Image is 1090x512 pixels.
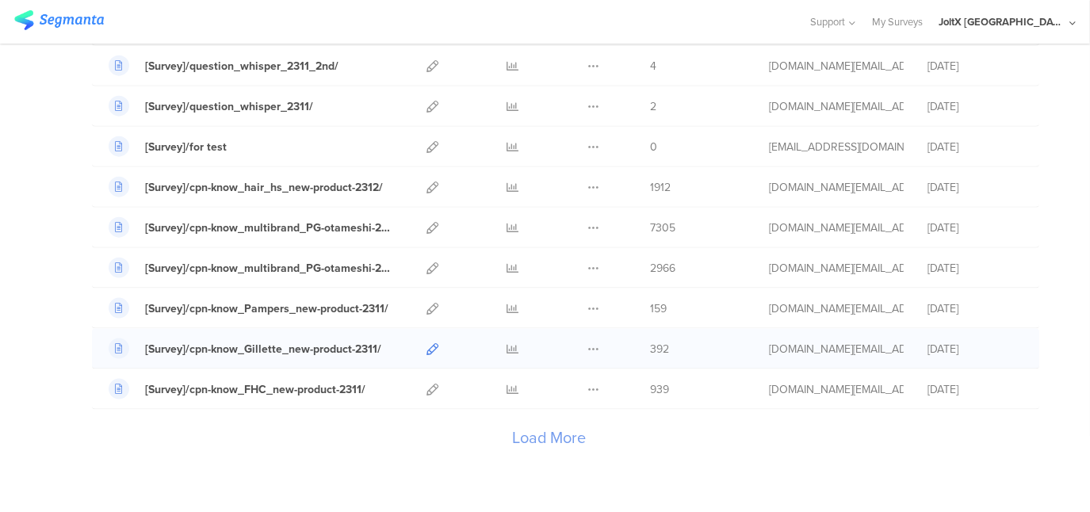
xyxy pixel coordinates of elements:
div: [Survey]/cpn-know_FHC_new-product-2311/ [145,381,365,398]
div: [DATE] [927,179,1023,196]
div: yokoyama.ky@pg.com [769,300,904,317]
a: [Survey]/cpn-know_multibrand_PG-otameshi-2312-catalina [109,258,392,278]
span: 2 [650,98,656,115]
a: [Survey]/for test [109,136,227,157]
div: yokoyama.ky@pg.com [769,58,904,75]
div: nakamura.s.4@pg.com [769,139,904,155]
div: [DATE] [927,220,1023,236]
a: [Survey]/cpn-know_Gillette_new-product-2311/ [109,338,381,359]
div: [Survey]/for test [145,139,227,155]
a: [Survey]/question_whisper_2311/ [109,96,313,117]
span: 4 [650,58,656,75]
a: [Survey]/cpn-know_FHC_new-product-2311/ [109,379,365,399]
span: 0 [650,139,657,155]
div: yokoyama.ky@pg.com [769,341,904,357]
img: segmanta logo [14,10,104,30]
a: [Survey]/question_whisper_2311_2nd/ [109,55,338,76]
div: [Survey]/question_whisper_2311_2nd/ [145,58,338,75]
div: [Survey]/cpn-know_multibrand_PG-otameshi-2312/ [145,220,392,236]
div: [DATE] [927,381,1023,398]
div: yokoyama.ky@pg.com [769,220,904,236]
div: [DATE] [927,58,1023,75]
div: [Survey]/cpn-know_Gillette_new-product-2311/ [145,341,381,357]
div: [DATE] [927,139,1023,155]
div: [Survey]/cpn-know_Pampers_new-product-2311/ [145,300,388,317]
div: [Survey]/question_whisper_2311/ [145,98,313,115]
div: [DATE] [927,300,1023,317]
span: 1912 [650,179,671,196]
div: [Survey]/cpn-know_multibrand_PG-otameshi-2312-catalina [145,260,392,277]
a: [Survey]/cpn-know_Pampers_new-product-2311/ [109,298,388,319]
div: yokoyama.ky@pg.com [769,381,904,398]
a: [Survey]/cpn-know_multibrand_PG-otameshi-2312/ [109,217,392,238]
div: yokoyama.ky@pg.com [769,179,904,196]
a: [Survey]/cpn-know_hair_hs_new-product-2312/ [109,177,383,197]
span: Support [811,14,846,29]
div: [DATE] [927,341,1023,357]
div: [DATE] [927,260,1023,277]
span: 392 [650,341,669,357]
div: JoltX [GEOGRAPHIC_DATA] [939,14,1065,29]
span: 939 [650,381,669,398]
div: yokoyama.ky@pg.com [769,98,904,115]
span: 159 [650,300,667,317]
div: [DATE] [927,98,1023,115]
div: yokoyama.ky@pg.com [769,260,904,277]
span: 7305 [650,220,675,236]
div: Load More [92,410,1006,473]
div: [Survey]/cpn-know_hair_hs_new-product-2312/ [145,179,383,196]
span: 2966 [650,260,675,277]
